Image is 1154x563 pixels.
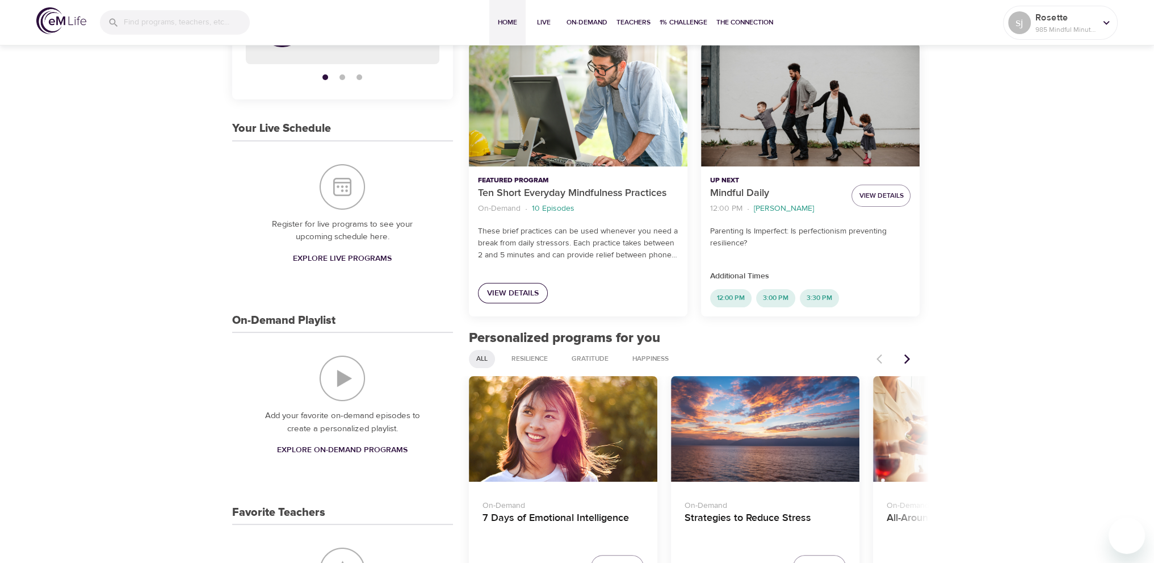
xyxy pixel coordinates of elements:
[660,16,707,28] span: 1% Challenge
[800,289,839,307] div: 3:30 PM
[671,376,859,482] button: Strategies to Reduce Stress
[887,495,1048,512] p: On-Demand
[232,314,335,327] h3: On-Demand Playlist
[685,495,846,512] p: On-Demand
[469,350,495,368] div: All
[1035,11,1096,24] p: Rosette
[494,16,521,28] span: Home
[478,176,678,186] p: Featured Program
[487,286,539,301] span: View Details
[701,43,920,166] button: Mindful Daily
[710,289,752,307] div: 12:00 PM
[710,203,742,215] p: 12:00 PM
[895,347,920,372] button: Next items
[800,293,839,303] span: 3:30 PM
[482,512,644,539] h4: 7 Days of Emotional Intelligence
[756,289,795,307] div: 3:00 PM
[1109,518,1145,554] iframe: Button to launch messaging window
[566,16,607,28] span: On-Demand
[277,443,408,457] span: Explore On-Demand Programs
[716,16,773,28] span: The Connection
[478,226,678,261] p: These brief practices can be used whenever you need a break from daily stressors. Each practice t...
[478,283,548,304] a: View Details
[478,201,678,216] nav: breadcrumb
[710,176,842,186] p: Up Next
[754,203,814,215] p: [PERSON_NAME]
[625,350,676,368] div: Happiness
[505,354,555,364] span: Resilience
[469,354,494,364] span: All
[756,293,795,303] span: 3:00 PM
[469,43,687,166] button: Ten Short Everyday Mindfulness Practices
[1035,24,1096,35] p: 985 Mindful Minutes
[469,330,920,347] h2: Personalized programs for you
[710,186,842,201] p: Mindful Daily
[272,440,412,461] a: Explore On-Demand Programs
[616,16,651,28] span: Teachers
[530,16,557,28] span: Live
[36,7,86,34] img: logo
[232,122,331,135] h3: Your Live Schedule
[747,201,749,216] li: ·
[626,354,675,364] span: Happiness
[124,10,250,35] input: Find programs, teachers, etc...
[478,186,678,201] p: Ten Short Everyday Mindfulness Practices
[564,350,616,368] div: Gratitude
[320,356,365,401] img: On-Demand Playlist
[288,248,396,269] a: Explore Live Programs
[255,218,430,244] p: Register for live programs to see your upcoming schedule here.
[504,350,555,368] div: Resilience
[859,190,903,202] span: View Details
[525,201,527,216] li: ·
[320,164,365,210] img: Your Live Schedule
[851,185,910,207] button: View Details
[873,376,1061,482] button: All-Around Appreciation
[293,252,392,266] span: Explore Live Programs
[710,293,752,303] span: 12:00 PM
[482,495,644,512] p: On-Demand
[1008,11,1031,34] div: sj
[469,376,657,482] button: 7 Days of Emotional Intelligence
[887,512,1048,539] h4: All-Around Appreciation
[532,203,574,215] p: 10 Episodes
[710,226,910,249] p: Parenting Is Imperfect: Is perfectionism preventing resilience?
[255,410,430,435] p: Add your favorite on-demand episodes to create a personalized playlist.
[710,270,910,282] p: Additional Times
[685,512,846,539] h4: Strategies to Reduce Stress
[565,354,615,364] span: Gratitude
[232,506,325,519] h3: Favorite Teachers
[710,201,842,216] nav: breadcrumb
[478,203,521,215] p: On-Demand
